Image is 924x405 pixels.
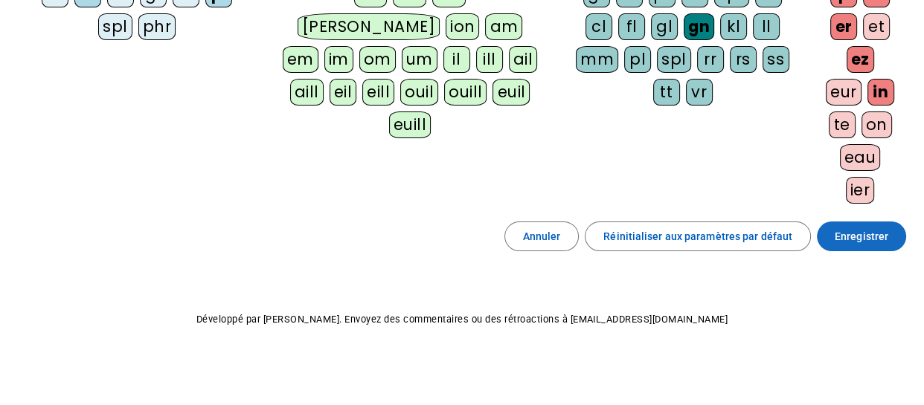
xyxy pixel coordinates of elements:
div: ez [847,46,874,73]
div: tt [653,79,680,106]
div: phr [138,13,176,40]
div: te [829,111,856,138]
div: ll [753,13,780,40]
button: Enregistrer [817,221,906,251]
div: rs [730,46,757,73]
div: on [862,111,892,138]
div: aill [290,79,324,106]
div: spl [657,46,691,73]
div: om [359,46,396,73]
div: eil [330,79,357,106]
div: cl [585,13,612,40]
div: fl [618,13,645,40]
div: im [324,46,353,73]
div: ss [763,46,789,73]
p: Développé par [PERSON_NAME]. Envoyez des commentaires ou des rétroactions à [EMAIL_ADDRESS][DOMAI... [12,311,912,328]
div: ill [476,46,503,73]
div: kl [720,13,747,40]
div: euill [389,111,431,138]
div: et [863,13,890,40]
div: er [830,13,857,40]
button: Réinitialiser aux paramètres par défaut [585,221,811,251]
div: eau [840,144,881,171]
div: em [283,46,318,73]
div: gn [684,13,714,40]
div: ouill [444,79,487,106]
div: gl [651,13,678,40]
div: [PERSON_NAME] [298,13,440,40]
div: eur [826,79,862,106]
div: in [867,79,894,106]
div: vr [686,79,713,106]
div: eill [362,79,394,106]
button: Annuler [504,221,580,251]
div: ouil [400,79,438,106]
div: ier [846,177,875,204]
div: ion [446,13,480,40]
div: mm [576,46,618,73]
div: rr [697,46,724,73]
div: um [402,46,437,73]
div: ail [509,46,538,73]
span: Réinitialiser aux paramètres par défaut [603,227,792,245]
div: spl [98,13,132,40]
span: Enregistrer [835,227,888,245]
div: am [485,13,522,40]
div: euil [493,79,530,106]
span: Annuler [523,227,561,245]
div: il [443,46,470,73]
div: pl [624,46,651,73]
